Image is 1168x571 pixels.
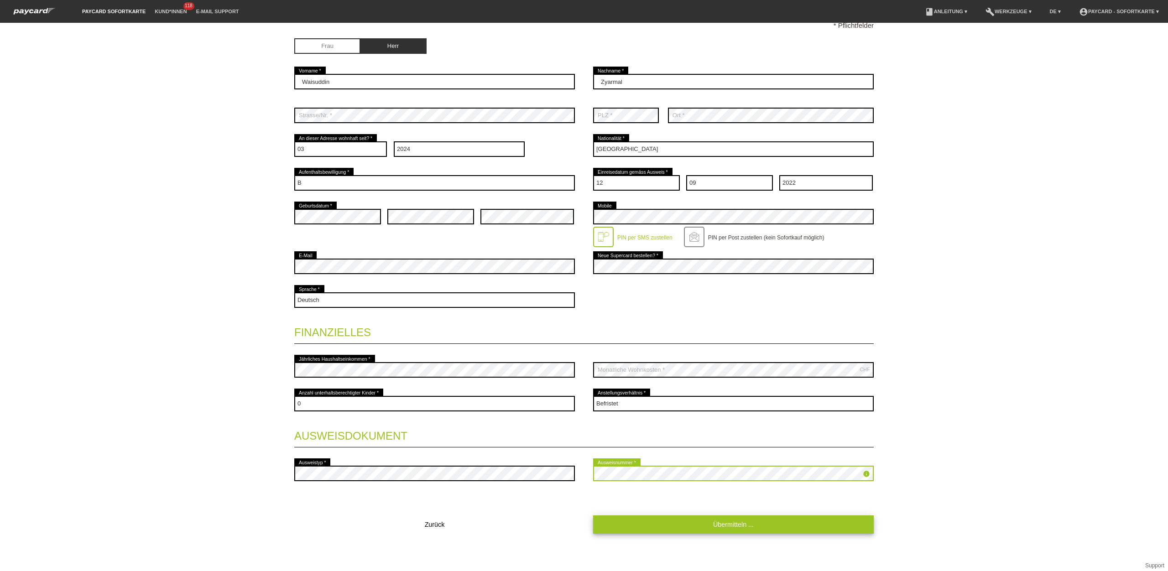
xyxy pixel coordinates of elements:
legend: Ausweisdokument [294,420,874,447]
span: Zurück [425,521,445,528]
a: E-Mail Support [192,9,244,14]
i: info [863,470,870,478]
a: paycard Sofortkarte [9,10,59,17]
a: paycard Sofortkarte [78,9,150,14]
i: build [985,7,995,16]
a: Support [1145,562,1164,569]
a: buildWerkzeuge ▾ [981,9,1036,14]
a: Übermitteln ... [593,515,874,533]
legend: Finanzielles [294,317,874,344]
i: account_circle [1079,7,1088,16]
a: Kund*innen [150,9,191,14]
span: 118 [183,2,194,10]
a: bookAnleitung ▾ [920,9,972,14]
label: PIN per SMS zustellen [617,234,673,241]
a: account_circlepaycard - Sofortkarte ▾ [1074,9,1163,14]
p: * Pflichtfelder [294,21,874,29]
i: book [925,7,934,16]
div: CHF [860,367,870,372]
button: Zurück [294,515,575,534]
label: PIN per Post zustellen (kein Sofortkauf möglich) [708,234,824,241]
a: info [863,471,870,479]
a: DE ▾ [1045,9,1065,14]
img: paycard Sofortkarte [9,6,59,16]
